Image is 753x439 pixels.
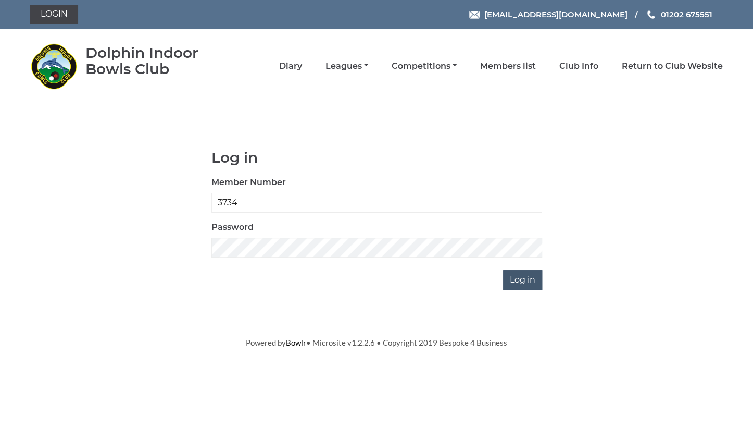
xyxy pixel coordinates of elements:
[211,176,286,189] label: Member Number
[622,60,723,72] a: Return to Club Website
[286,338,306,347] a: Bowlr
[661,9,712,19] span: 01202 675551
[559,60,598,72] a: Club Info
[246,338,507,347] span: Powered by • Microsite v1.2.2.6 • Copyright 2019 Bespoke 4 Business
[30,5,78,24] a: Login
[211,150,542,166] h1: Log in
[646,8,712,20] a: Phone us 01202 675551
[211,221,254,234] label: Password
[647,10,655,19] img: Phone us
[469,11,480,19] img: Email
[480,60,536,72] a: Members list
[469,8,627,20] a: Email [EMAIL_ADDRESS][DOMAIN_NAME]
[392,60,457,72] a: Competitions
[30,43,77,90] img: Dolphin Indoor Bowls Club
[85,45,229,77] div: Dolphin Indoor Bowls Club
[503,270,542,290] input: Log in
[279,60,302,72] a: Diary
[484,9,627,19] span: [EMAIL_ADDRESS][DOMAIN_NAME]
[325,60,368,72] a: Leagues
